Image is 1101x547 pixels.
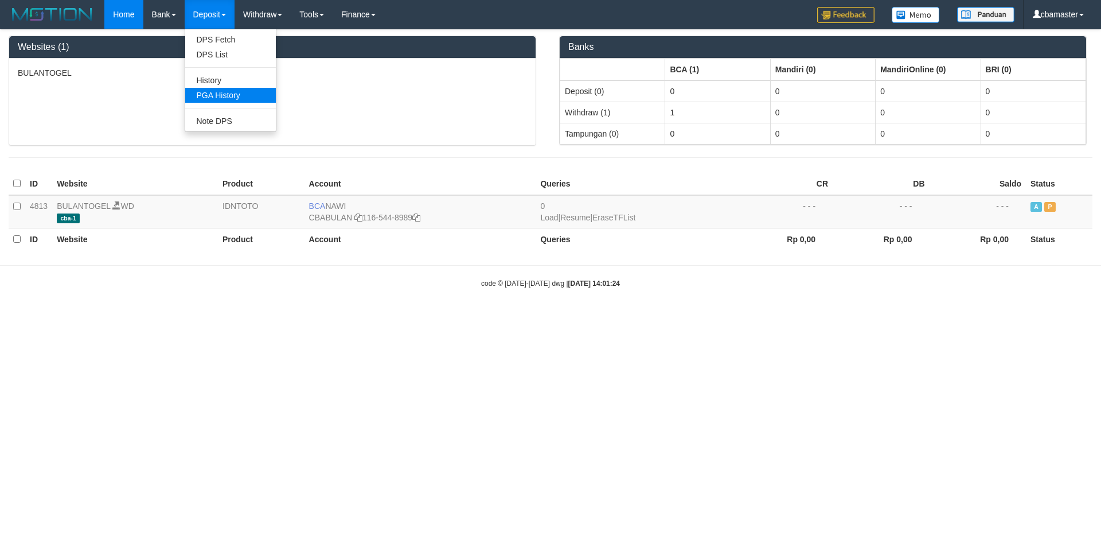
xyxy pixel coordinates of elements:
[930,173,1026,195] th: Saldo
[833,195,929,228] td: - - -
[536,173,736,195] th: Queries
[770,59,875,80] th: Group: activate to sort column ascending
[876,80,981,102] td: 0
[25,228,52,250] th: ID
[770,123,875,144] td: 0
[560,123,665,144] td: Tampungan (0)
[309,213,352,222] a: CBABULAN
[536,228,736,250] th: Queries
[9,6,96,23] img: MOTION_logo.png
[1026,228,1092,250] th: Status
[981,102,1086,123] td: 0
[736,228,833,250] th: Rp 0,00
[833,173,929,195] th: DB
[770,80,875,102] td: 0
[52,195,218,228] td: WD
[412,213,420,222] a: Copy 1165448989 to clipboard
[52,173,218,195] th: Website
[981,123,1086,144] td: 0
[876,59,981,80] th: Group: activate to sort column ascending
[981,59,1086,80] th: Group: activate to sort column ascending
[218,195,304,228] td: IDNTOTO
[304,195,536,228] td: NAWI 116-544-8989
[25,195,52,228] td: 4813
[57,201,110,211] a: BULANTOGEL
[18,42,527,52] h3: Websites (1)
[833,228,929,250] th: Rp 0,00
[665,123,770,144] td: 0
[665,80,770,102] td: 0
[817,7,874,23] img: Feedback.jpg
[25,173,52,195] th: ID
[304,173,536,195] th: Account
[876,102,981,123] td: 0
[568,280,620,288] strong: [DATE] 14:01:24
[560,80,665,102] td: Deposit (0)
[560,213,590,222] a: Resume
[304,228,536,250] th: Account
[57,214,80,223] span: cba-1
[592,213,635,222] a: EraseTFList
[930,195,1026,228] td: - - -
[52,228,218,250] th: Website
[185,47,276,62] a: DPS List
[876,123,981,144] td: 0
[560,102,665,123] td: Withdraw (1)
[736,195,833,228] td: - - -
[354,213,362,222] a: Copy CBABULAN to clipboard
[540,213,558,222] a: Load
[665,102,770,123] td: 1
[981,80,1086,102] td: 0
[930,228,1026,250] th: Rp 0,00
[218,173,304,195] th: Product
[540,201,635,222] span: | |
[736,173,833,195] th: CR
[185,114,276,129] a: Note DPS
[218,228,304,250] th: Product
[1030,202,1042,212] span: Active
[309,201,326,211] span: BCA
[185,88,276,103] a: PGA History
[481,280,620,288] small: code © [DATE]-[DATE] dwg |
[892,7,940,23] img: Button%20Memo.svg
[18,67,527,79] p: BULANTOGEL
[957,7,1014,22] img: panduan.png
[665,59,770,80] th: Group: activate to sort column ascending
[185,73,276,88] a: History
[770,102,875,123] td: 0
[1026,173,1092,195] th: Status
[568,42,1077,52] h3: Banks
[540,201,545,211] span: 0
[1044,202,1056,212] span: Paused
[560,59,665,80] th: Group: activate to sort column ascending
[185,32,276,47] a: DPS Fetch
